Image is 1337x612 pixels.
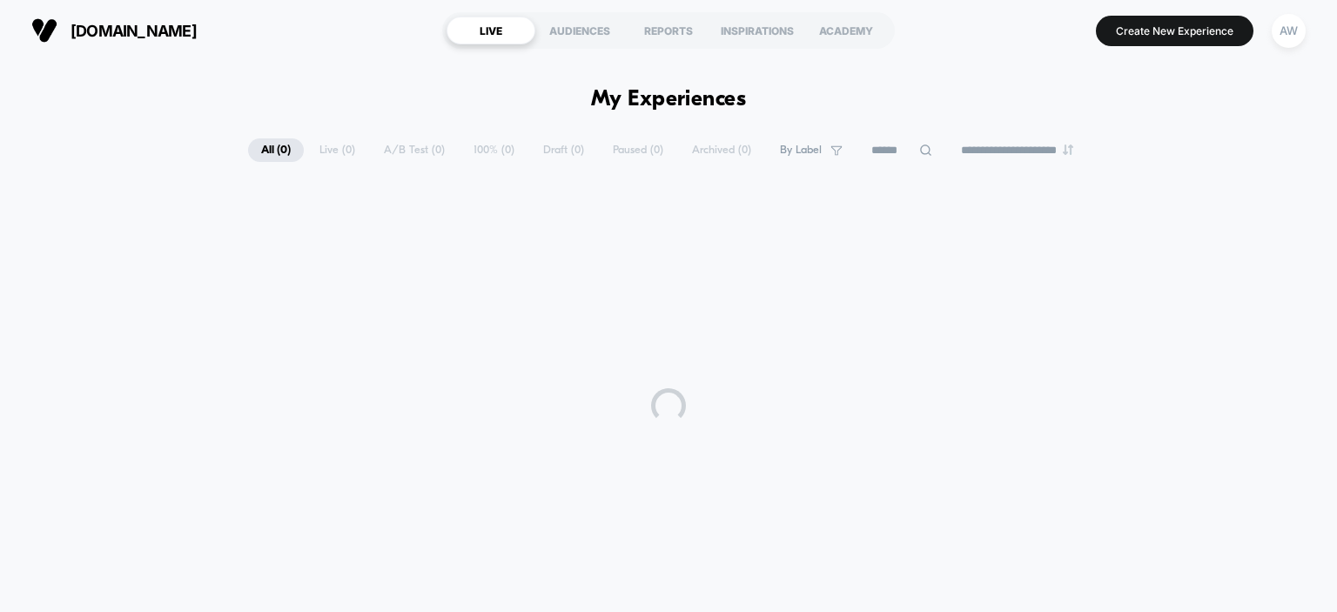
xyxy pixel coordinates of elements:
div: REPORTS [624,17,713,44]
div: LIVE [447,17,535,44]
span: By Label [780,144,822,157]
div: AUDIENCES [535,17,624,44]
img: end [1063,145,1073,155]
span: All ( 0 ) [248,138,304,162]
button: AW [1266,13,1311,49]
div: INSPIRATIONS [713,17,802,44]
div: AW [1272,14,1306,48]
h1: My Experiences [591,87,747,112]
button: Create New Experience [1096,16,1253,46]
button: [DOMAIN_NAME] [26,17,202,44]
div: ACADEMY [802,17,890,44]
img: Visually logo [31,17,57,44]
span: [DOMAIN_NAME] [71,22,197,40]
